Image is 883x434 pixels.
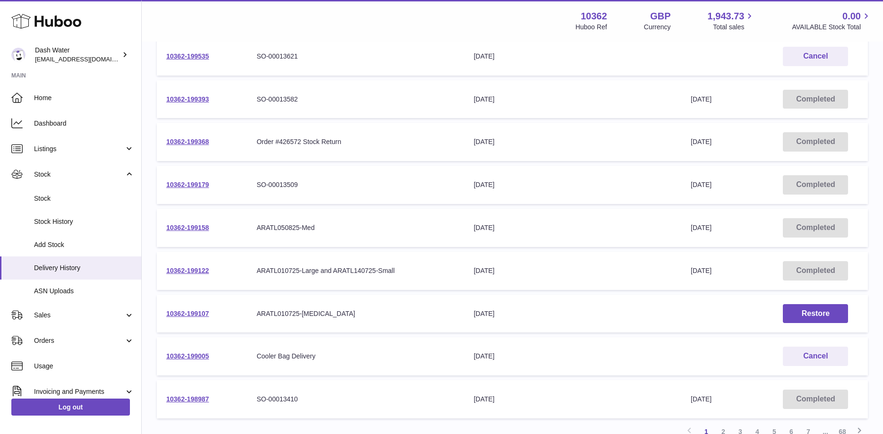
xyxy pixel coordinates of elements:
[474,223,672,232] div: [DATE]
[691,267,712,274] span: [DATE]
[474,395,672,404] div: [DATE]
[257,180,454,189] div: SO-00013509
[34,387,124,396] span: Invoicing and Payments
[34,145,124,153] span: Listings
[35,55,139,63] span: [EMAIL_ADDRESS][DOMAIN_NAME]
[166,395,209,403] a: 10362-198987
[644,23,671,32] div: Currency
[783,47,848,66] button: Cancel
[581,10,607,23] strong: 10362
[257,52,454,61] div: SO-00013621
[35,46,120,64] div: Dash Water
[474,266,672,275] div: [DATE]
[257,309,454,318] div: ARATL010725-[MEDICAL_DATA]
[792,10,872,32] a: 0.00 AVAILABLE Stock Total
[34,336,124,345] span: Orders
[34,94,134,102] span: Home
[34,217,134,226] span: Stock History
[783,304,848,323] button: Restore
[708,10,745,23] span: 1,943.73
[792,23,872,32] span: AVAILABLE Stock Total
[34,287,134,296] span: ASN Uploads
[166,267,209,274] a: 10362-199122
[166,181,209,188] a: 10362-199179
[34,170,124,179] span: Stock
[650,10,670,23] strong: GBP
[474,52,672,61] div: [DATE]
[166,95,209,103] a: 10362-199393
[166,352,209,360] a: 10362-199005
[11,399,130,416] a: Log out
[257,266,454,275] div: ARATL010725-Large and ARATL140725-Small
[257,137,454,146] div: Order #426572 Stock Return
[34,264,134,272] span: Delivery History
[783,347,848,366] button: Cancel
[474,309,672,318] div: [DATE]
[11,48,26,62] img: orders@dash-water.com
[474,180,672,189] div: [DATE]
[257,95,454,104] div: SO-00013582
[842,10,861,23] span: 0.00
[257,352,454,361] div: Cooler Bag Delivery
[166,138,209,145] a: 10362-199368
[575,23,607,32] div: Huboo Ref
[691,395,712,403] span: [DATE]
[691,181,712,188] span: [DATE]
[34,119,134,128] span: Dashboard
[708,10,755,32] a: 1,943.73 Total sales
[166,310,209,317] a: 10362-199107
[257,223,454,232] div: ARATL050825-Med
[257,395,454,404] div: SO-00013410
[34,240,134,249] span: Add Stock
[691,224,712,231] span: [DATE]
[34,362,134,371] span: Usage
[691,138,712,145] span: [DATE]
[691,95,712,103] span: [DATE]
[34,311,124,320] span: Sales
[166,52,209,60] a: 10362-199535
[713,23,755,32] span: Total sales
[474,95,672,104] div: [DATE]
[166,224,209,231] a: 10362-199158
[474,137,672,146] div: [DATE]
[474,352,672,361] div: [DATE]
[34,194,134,203] span: Stock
